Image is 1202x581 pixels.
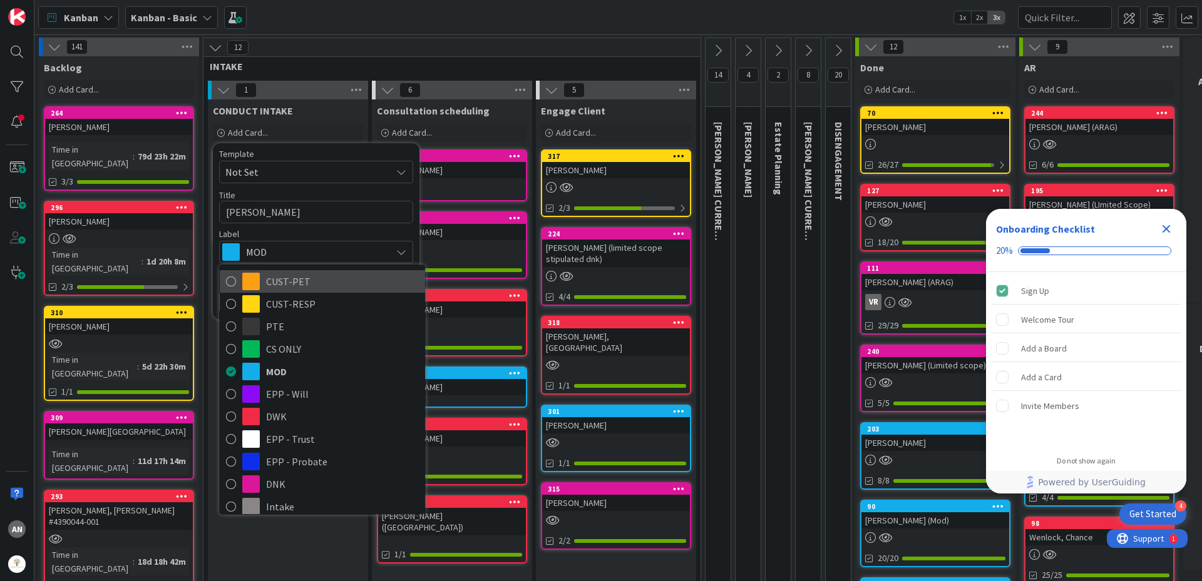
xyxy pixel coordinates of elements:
div: 127[PERSON_NAME] [861,185,1009,213]
div: [PERSON_NAME] [378,162,526,178]
span: MOD [266,362,419,381]
div: 111[PERSON_NAME] (ARAG) [861,263,1009,290]
div: [PERSON_NAME] (LImited Scope) [1025,196,1173,213]
span: Add Card... [556,127,596,138]
a: 127[PERSON_NAME]18/20 [860,184,1010,251]
div: Time in [GEOGRAPHIC_DATA] [49,248,141,275]
div: 293 [45,491,193,502]
span: KRISTI CURRENT CLIENTS [712,122,725,285]
div: 318[PERSON_NAME], [GEOGRAPHIC_DATA] [542,317,690,356]
div: Checklist items [986,272,1186,448]
img: avatar [8,555,26,573]
div: 79d 23h 22m [135,149,189,163]
div: 315 [548,485,690,493]
div: 313 [384,369,526,378]
span: KRISTI PROBATE [742,122,755,198]
div: 301 [548,407,690,416]
div: 309[PERSON_NAME][GEOGRAPHIC_DATA] [45,412,193,440]
div: 307[PERSON_NAME] ([GEOGRAPHIC_DATA]) [378,497,526,535]
a: MOD [220,360,425,383]
a: 289[PERSON_NAME]2/2 [377,289,527,356]
span: Done [860,61,884,74]
span: : [133,149,135,163]
div: 90[PERSON_NAME] (Mod) [861,501,1009,528]
div: 317[PERSON_NAME] [542,151,690,178]
div: 20% [996,245,1013,256]
div: [PERSON_NAME] (Limited scope) [861,357,1009,373]
div: 314 [378,213,526,224]
div: Close Checklist [1156,219,1176,239]
div: 203[PERSON_NAME] [861,423,1009,451]
div: [PERSON_NAME] [378,379,526,395]
div: 314[PERSON_NAME] [378,213,526,240]
span: 1/1 [558,457,570,470]
span: 1 [235,83,257,98]
span: VICTOR CURRENT CLIENTS [803,122,815,285]
div: 316 [378,151,526,162]
div: Invite Members [1021,398,1079,413]
div: Onboarding Checklist [996,221,1095,236]
a: 310[PERSON_NAME]Time in [GEOGRAPHIC_DATA]:5d 22h 30m1/1 [44,306,194,401]
span: MOD [246,243,385,261]
a: 309[PERSON_NAME][GEOGRAPHIC_DATA]Time in [GEOGRAPHIC_DATA]:11d 17h 14m [44,411,194,480]
span: Add Card... [59,84,99,95]
div: 307 [378,497,526,508]
div: Open Get Started checklist, remaining modules: 4 [1119,503,1186,525]
a: 90[PERSON_NAME] (Mod)20/20 [860,500,1010,567]
div: [PERSON_NAME] [861,119,1009,135]
span: 1x [954,11,971,24]
div: [PERSON_NAME] (limited scope stipulated dnk) [542,240,690,267]
div: 318 [542,317,690,328]
span: 2/2 [558,534,570,547]
div: [PERSON_NAME] (Mod) [861,512,1009,528]
div: 293[PERSON_NAME], [PERSON_NAME] #4390044-001 [45,491,193,530]
div: Sign Up is complete. [991,277,1181,305]
div: Welcome Tour is incomplete. [991,306,1181,333]
div: [PERSON_NAME] [378,430,526,447]
div: Sign Up [1021,283,1049,298]
div: Add a Card [1021,370,1062,385]
span: Template [219,149,254,158]
div: 195 [1025,185,1173,196]
div: 70[PERSON_NAME] [861,108,1009,135]
span: 5 [563,83,585,98]
span: 4/4 [1042,491,1054,504]
div: 203 [861,423,1009,435]
div: 301[PERSON_NAME] [542,406,690,433]
span: : [137,360,139,373]
a: CS ONLY [220,338,425,360]
div: 240[PERSON_NAME] (Limited scope) [861,346,1009,373]
div: [PERSON_NAME] [861,196,1009,213]
div: 195[PERSON_NAME] (LImited Scope) [1025,185,1173,213]
div: 240 [861,346,1009,357]
div: 98Wenlock, Chance [1025,518,1173,545]
span: Not Set [225,164,382,180]
div: 318 [548,318,690,327]
a: 301[PERSON_NAME]1/1 [541,405,691,472]
div: 98 [1031,519,1173,528]
div: 240 [867,347,1009,356]
div: [PERSON_NAME], [PERSON_NAME] #4390044-001 [45,502,193,530]
span: CONDUCT INTAKE [213,104,293,117]
div: 289 [378,290,526,301]
div: 309 [51,413,193,422]
div: 311 [384,420,526,429]
span: Kanban [64,10,98,25]
a: 316[PERSON_NAME] [377,149,527,201]
a: CUST-PET [220,270,425,293]
a: 195[PERSON_NAME] (LImited Scope)14/15 [1024,184,1174,251]
span: 12 [883,39,904,54]
label: Title [219,189,235,201]
div: 310[PERSON_NAME] [45,307,193,335]
div: 224[PERSON_NAME] (limited scope stipulated dnk) [542,228,690,267]
div: 90 [867,502,1009,511]
a: 313[PERSON_NAME] [377,366,527,408]
div: 315 [542,483,690,495]
div: VR [865,294,881,310]
div: 264[PERSON_NAME] [45,108,193,135]
div: Time in [GEOGRAPHIC_DATA] [49,447,133,475]
a: 296[PERSON_NAME]Time in [GEOGRAPHIC_DATA]:1d 20h 8m2/3 [44,201,194,296]
a: 224[PERSON_NAME] (limited scope stipulated dnk)4/4 [541,227,691,306]
a: 314[PERSON_NAME]1/1 [377,211,527,279]
div: Checklist Container [986,209,1186,493]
